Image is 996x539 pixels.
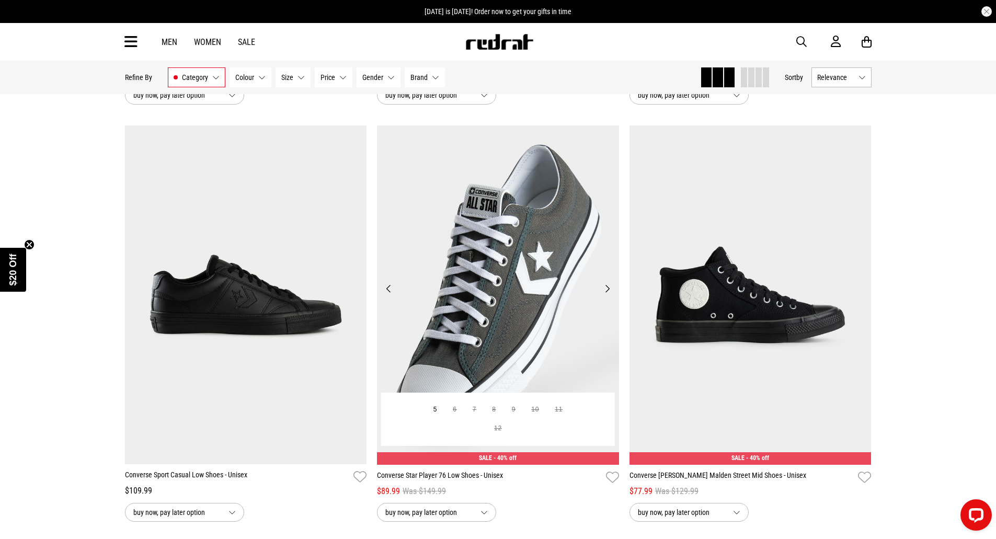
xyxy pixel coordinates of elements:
button: Next [601,282,614,295]
button: Category [168,67,225,87]
span: buy now, pay later option [638,89,725,101]
button: buy now, pay later option [377,503,496,522]
img: Converse Chuck Taylor Malden Street Mid Shoes - Unisex in Black [629,125,872,464]
a: Converse Sport Casual Low Shoes - Unisex [125,469,350,485]
span: Gender [362,73,383,82]
a: Converse Star Player 76 Low Shoes - Unisex [377,470,602,485]
button: Relevance [811,67,872,87]
span: Colour [235,73,254,82]
button: 10 [523,400,547,419]
button: 12 [486,419,510,438]
span: $20 Off [8,254,18,285]
span: Price [320,73,335,82]
button: buy now, pay later option [629,503,749,522]
button: 11 [547,400,570,419]
span: buy now, pay later option [385,506,472,519]
span: Category [182,73,208,82]
a: Women [194,37,221,47]
span: by [796,73,803,82]
a: Sale [238,37,255,47]
button: buy now, pay later option [629,86,749,105]
img: Converse Sport Casual Low Shoes - Unisex in Black [125,125,367,464]
span: SALE [731,454,745,462]
button: Gender [357,67,400,87]
span: [DATE] is [DATE]! Order now to get your gifts in time [425,7,571,16]
a: Men [162,37,177,47]
button: buy now, pay later option [377,86,496,105]
button: Previous [382,282,395,295]
span: Was $129.99 [655,485,699,498]
button: Size [276,67,311,87]
span: buy now, pay later option [638,506,725,519]
p: Refine By [125,73,152,82]
span: SALE [479,454,492,462]
span: $89.99 [377,485,400,498]
span: $77.99 [629,485,652,498]
button: Sortby [785,71,803,84]
button: 8 [484,400,503,419]
button: buy now, pay later option [125,86,244,105]
button: Colour [230,67,271,87]
button: Close teaser [24,239,35,250]
button: buy now, pay later option [125,503,244,522]
span: Relevance [817,73,854,82]
span: - 40% off [494,454,517,462]
a: Converse [PERSON_NAME] Malden Street Mid Shoes - Unisex [629,470,854,485]
img: Redrat logo [465,34,534,50]
span: buy now, pay later option [133,89,220,101]
span: Brand [410,73,428,82]
button: 5 [426,400,445,419]
button: 6 [445,400,464,419]
span: buy now, pay later option [385,89,472,101]
div: $109.99 [125,485,367,497]
iframe: LiveChat chat widget [952,495,996,539]
button: 9 [504,400,523,419]
button: 7 [465,400,484,419]
button: Brand [405,67,445,87]
span: Size [281,73,293,82]
span: Was $149.99 [403,485,446,498]
span: - 40% off [746,454,769,462]
button: Price [315,67,352,87]
span: buy now, pay later option [133,506,220,519]
img: Converse Star Player 76 Low Shoes - Unisex in Grey [377,125,619,464]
